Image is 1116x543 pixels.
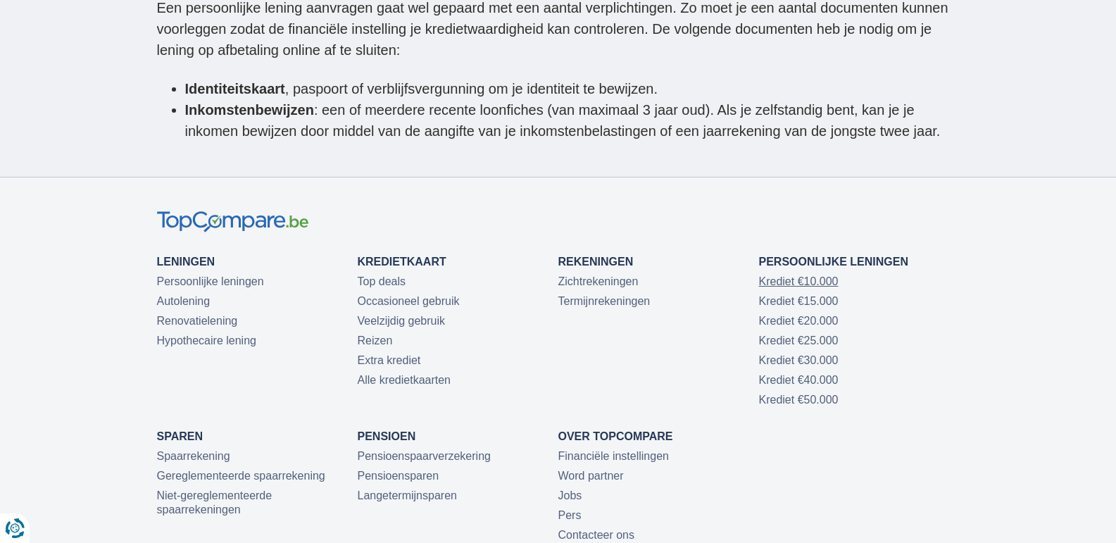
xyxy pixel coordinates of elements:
a: Hypothecaire lening [157,335,256,347]
a: Zichtrekeningen [558,275,639,287]
a: Jobs [558,489,582,501]
a: Pensioensparen [358,470,439,482]
a: Contacteer ons [558,529,635,541]
a: Krediet €10.000 [759,275,839,287]
a: Langetermijnsparen [358,489,457,501]
a: Krediet €40.000 [759,374,839,386]
a: Alle kredietkaarten [358,374,451,386]
a: Financiële instellingen [558,450,669,462]
a: Krediet €20.000 [759,315,839,327]
li: , paspoort of verblijfsvergunning om je identiteit te bewijzen. [185,78,960,99]
a: Veelzijdig gebruik [358,315,446,327]
a: Autolening [157,295,211,307]
a: Over TopCompare [558,430,673,442]
a: Krediet €50.000 [759,394,839,406]
b: Identiteitskaart [185,81,285,96]
a: Termijnrekeningen [558,295,651,307]
a: Occasioneel gebruik [358,295,460,307]
a: Spaarrekening [157,450,230,462]
a: Reizen [358,335,393,347]
b: Inkomstenbewijzen [185,102,314,118]
a: Rekeningen [558,256,634,268]
a: Sparen [157,430,203,442]
a: Krediet €15.000 [759,295,839,307]
a: Persoonlijke leningen [759,256,908,268]
img: TopCompare [157,211,308,233]
a: Gereglementeerde spaarrekening [157,470,325,482]
a: Top deals [358,275,406,287]
a: Kredietkaart [358,256,446,268]
a: Renovatielening [157,315,238,327]
a: Word partner [558,470,624,482]
li: : een of meerdere recente loonfiches (van maximaal 3 jaar oud). Als je zelfstandig bent, kan je j... [185,99,960,142]
a: Leningen [157,256,215,268]
a: Krediet €25.000 [759,335,839,347]
a: Persoonlijke leningen [157,275,264,287]
a: Krediet €30.000 [759,354,839,366]
a: Extra krediet [358,354,421,366]
a: Pensioenspaarverzekering [358,450,491,462]
a: Niet-gereglementeerde spaarrekeningen [157,489,272,516]
a: Pers [558,509,582,521]
a: Pensioen [358,430,416,442]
